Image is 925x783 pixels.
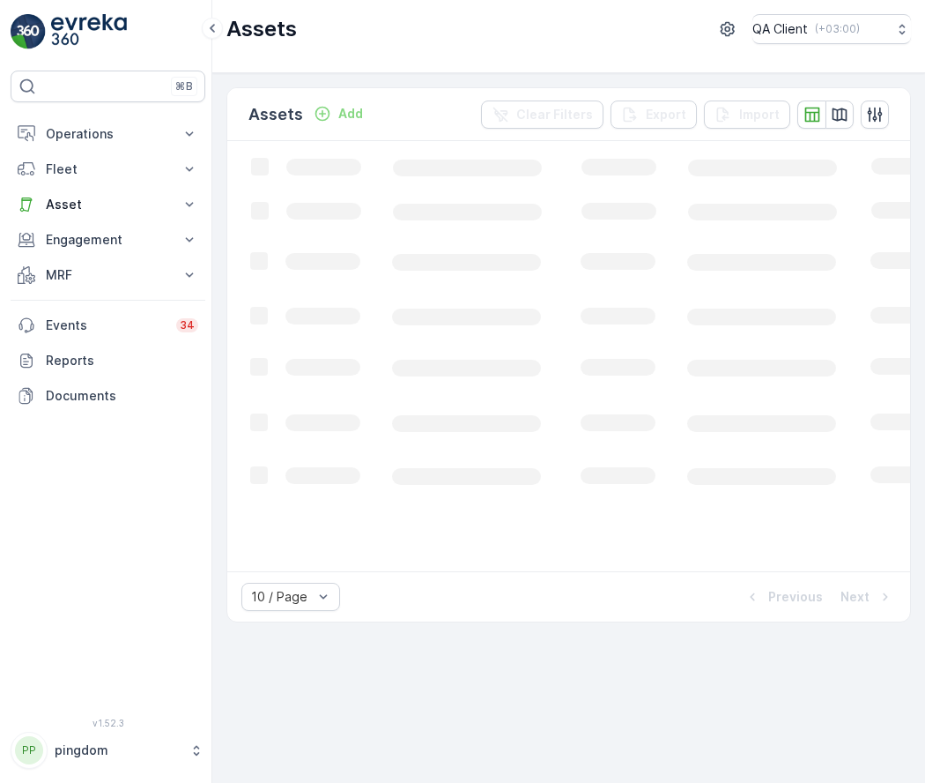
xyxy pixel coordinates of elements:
[768,588,823,606] p: Previous
[11,152,205,187] button: Fleet
[175,79,193,93] p: ⌘B
[46,317,166,334] p: Events
[11,222,205,257] button: Engagement
[11,308,205,343] a: Events34
[46,231,170,249] p: Engagement
[46,387,198,405] p: Documents
[752,14,911,44] button: QA Client(+03:00)
[11,116,205,152] button: Operations
[739,106,780,123] p: Import
[11,378,205,414] a: Documents
[742,586,825,608] button: Previous
[51,14,127,49] img: logo_light-DOdMpM7g.png
[226,15,297,43] p: Assets
[11,14,46,49] img: logo
[307,103,370,124] button: Add
[15,736,43,764] div: PP
[248,102,303,127] p: Assets
[46,125,170,143] p: Operations
[46,160,170,178] p: Fleet
[46,196,170,213] p: Asset
[481,101,603,129] button: Clear Filters
[11,718,205,728] span: v 1.52.3
[516,106,593,123] p: Clear Filters
[11,187,205,222] button: Asset
[646,106,686,123] p: Export
[839,586,896,608] button: Next
[815,22,860,36] p: ( +03:00 )
[11,343,205,378] a: Reports
[46,266,170,284] p: MRF
[11,732,205,769] button: PPpingdom
[338,105,363,123] p: Add
[752,20,808,38] p: QA Client
[55,742,181,759] p: pingdom
[840,588,869,606] p: Next
[610,101,697,129] button: Export
[180,318,195,332] p: 34
[46,352,198,369] p: Reports
[11,257,205,293] button: MRF
[704,101,790,129] button: Import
